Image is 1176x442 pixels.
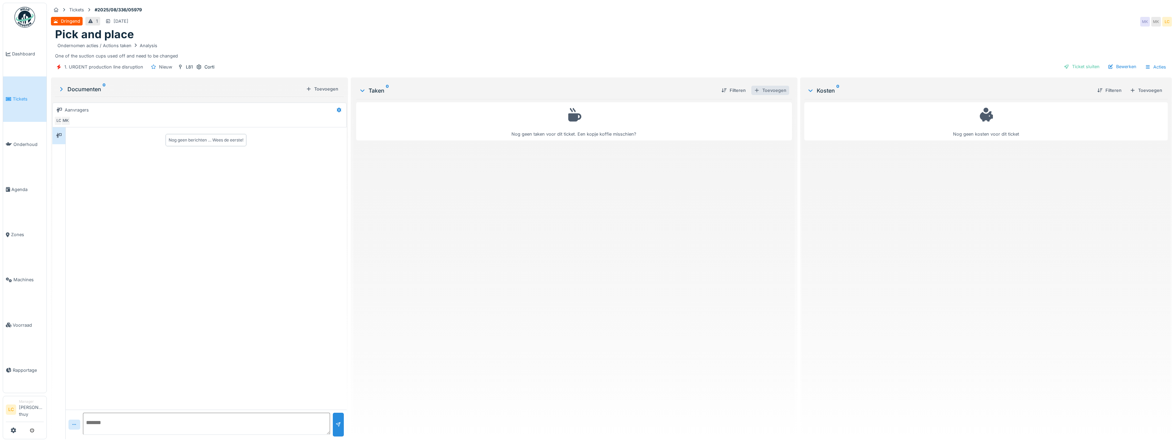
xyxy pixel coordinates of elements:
div: Toevoegen [1127,86,1165,95]
a: Rapportage [3,348,46,393]
h1: Pick and place [55,28,134,41]
div: Toevoegen [303,84,341,94]
div: MK [1151,17,1161,27]
span: Dashboard [12,51,44,57]
div: Dringend [61,18,80,24]
span: Agenda [11,186,44,193]
div: MK [61,116,71,126]
div: 1 [96,18,98,24]
div: Ondernomen acties / Actions taken Analysis [57,42,157,49]
span: Rapportage [13,367,44,373]
strong: #2025/08/336/05979 [92,7,145,13]
a: Dashboard [3,31,46,76]
a: Onderhoud [3,122,46,167]
div: Nog geen taken voor dit ticket. Een kopje koffie misschien? [361,105,787,137]
div: Filteren [1094,86,1124,95]
img: Badge_color-CXgf-gQk.svg [14,7,35,28]
sup: 0 [836,86,839,95]
a: LC Manager[PERSON_NAME] thuy [6,399,44,422]
span: Voorraad [13,322,44,328]
div: LC [1162,17,1172,27]
div: 1. URGENT production line disruption [64,64,143,70]
div: Toevoegen [751,86,789,95]
div: Nog geen kosten voor dit ticket [809,105,1163,137]
div: LC [54,116,64,126]
a: Voorraad [3,303,46,348]
a: Machines [3,257,46,302]
li: LC [6,404,16,415]
span: Onderhoud [13,141,44,148]
span: Zones [11,231,44,238]
a: Zones [3,212,46,257]
div: Bewerken [1105,62,1139,71]
div: Manager [19,399,44,404]
sup: 0 [103,85,106,93]
a: Tickets [3,76,46,122]
div: Tickets [69,7,84,13]
div: Aanvragers [65,107,89,113]
div: Nieuw [159,64,172,70]
div: Nog geen berichten … Wees de eerste! [169,137,243,143]
div: Acties [1142,62,1169,72]
li: [PERSON_NAME] thuy [19,399,44,420]
div: Taken [359,86,716,95]
div: Filteren [719,86,749,95]
div: L81 [186,64,193,70]
span: Machines [13,276,44,283]
div: Kosten [807,86,1092,95]
span: Tickets [13,96,44,102]
div: Ticket sluiten [1061,62,1102,71]
div: One of the suction cups used off and need to be changed [55,41,1168,59]
div: MK [1140,17,1150,27]
sup: 0 [386,86,389,95]
div: Corti [204,64,214,70]
div: [DATE] [114,18,128,24]
div: Documenten [58,85,303,93]
a: Agenda [3,167,46,212]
